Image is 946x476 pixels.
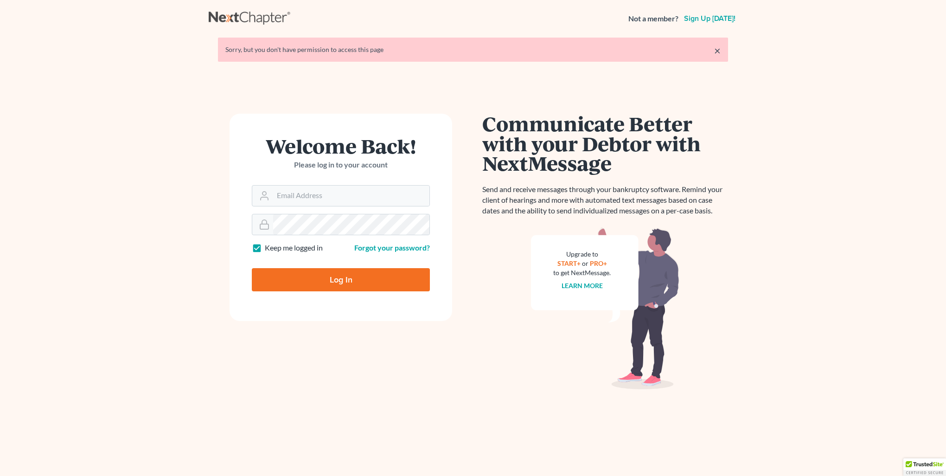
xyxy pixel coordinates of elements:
[252,136,430,156] h1: Welcome Back!
[252,160,430,170] p: Please log in to your account
[628,13,678,24] strong: Not a member?
[553,268,611,277] div: to get NextMessage.
[273,186,429,206] input: Email Address
[562,282,603,289] a: Learn more
[682,15,737,22] a: Sign up [DATE]!
[714,45,721,56] a: ×
[265,243,323,253] label: Keep me logged in
[482,114,728,173] h1: Communicate Better with your Debtor with NextMessage
[482,184,728,216] p: Send and receive messages through your bankruptcy software. Remind your client of hearings and mo...
[582,259,588,267] span: or
[354,243,430,252] a: Forgot your password?
[557,259,581,267] a: START+
[252,268,430,291] input: Log In
[590,259,607,267] a: PRO+
[225,45,721,54] div: Sorry, but you don't have permission to access this page
[553,250,611,259] div: Upgrade to
[531,227,679,390] img: nextmessage_bg-59042aed3d76b12b5cd301f8e5b87938c9018125f34e5fa2b7a6b67550977c72.svg
[903,458,946,476] div: TrustedSite Certified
